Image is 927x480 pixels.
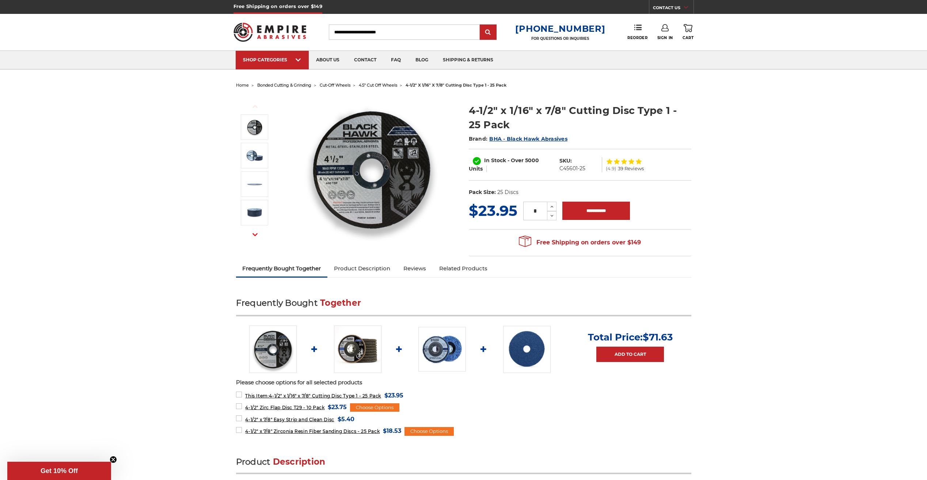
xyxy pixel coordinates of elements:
span: Product [236,457,270,467]
a: [PHONE_NUMBER] [515,23,605,34]
span: Brand: [469,136,488,142]
a: Cart [683,24,694,40]
span: (4.9) [606,166,616,171]
img: Long lasting Metal cutting disc, 4.5 inch diameter [246,175,264,193]
dt: Pack Size: [469,188,496,196]
dt: SKU: [559,157,572,165]
span: - Over [508,157,524,164]
span: 4-1/2" x 1/16" x 7/8" Cutting Disc Type 1 - 25 Pack [245,393,381,399]
a: cut-off wheels [320,83,350,88]
span: Free Shipping on orders over $149 [519,235,641,250]
div: SHOP CATEGORIES [243,57,301,62]
a: BHA - Black Hawk Abrasives [489,136,567,142]
a: Product Description [327,260,397,277]
span: In Stock [484,157,506,164]
span: 5000 [525,157,539,164]
input: Submit [481,25,495,40]
span: 4-1/2" x 7/8" Zirconia Resin Fiber Sanding Discs - 25 Pack [245,428,380,434]
button: Previous [246,99,264,114]
button: Next [246,227,264,243]
dd: 25 Discs [497,188,518,196]
a: contact [347,51,384,69]
img: 4-1/2" x 1/16" x 7/8" Cutting Disc Type 1 - 25 Pack [299,96,445,242]
span: 39 Reviews [618,166,644,171]
img: 4-1/2" x 7/8" Cut-off wheels [246,203,264,222]
span: $5.40 [338,414,354,424]
div: Choose Options [404,427,454,436]
a: blog [408,51,436,69]
a: CONTACT US [653,4,694,14]
strong: This Item: [245,393,269,399]
a: Reorder [627,24,647,40]
img: Empire Abrasives [233,18,307,46]
a: home [236,83,249,88]
p: FOR QUESTIONS OR INQUIRIES [515,36,605,41]
span: Get 10% Off [41,467,78,475]
a: Related Products [433,260,494,277]
p: Total Price: [588,331,673,343]
a: shipping & returns [436,51,501,69]
span: Units [469,165,483,172]
dd: C45601-25 [559,165,585,172]
a: Frequently Bought Together [236,260,328,277]
span: Frequently Bought [236,298,318,308]
img: 4-1/2" x 1/16" x 7/8" Cutting Disc Type 1 - 25 Pack [246,118,264,136]
span: $23.95 [469,202,517,220]
span: Together [320,298,361,308]
p: Please choose options for all selected products [236,378,691,387]
span: 4-1/2" Zirc Flap Disc T29 - 10 Pack [245,405,324,410]
span: Reorder [627,35,647,40]
span: $23.95 [384,391,403,400]
div: Choose Options [350,403,399,412]
span: Sign In [657,35,673,40]
a: faq [384,51,408,69]
a: Reviews [397,260,433,277]
div: Get 10% OffClose teaser [7,462,111,480]
span: Cart [683,35,694,40]
span: $23.75 [328,402,347,412]
a: Add to Cart [596,347,664,362]
span: Description [273,457,326,467]
h1: 4-1/2" x 1/16" x 7/8" Cutting Disc Type 1 - 25 Pack [469,103,691,132]
span: $71.63 [643,331,673,343]
span: 4-1/2" x 1/16" x 7/8" cutting disc type 1 - 25 pack [406,83,506,88]
img: 4-1/2" x 1/16" x 7/8" Cutting Disc Type 1 - 25 Pack [249,325,297,373]
button: Close teaser [110,456,117,463]
span: $18.53 [383,426,401,436]
a: bonded cutting & grinding [257,83,311,88]
span: 4-1/2" x 7/8" Easy Strip and Clean Disc [245,417,334,422]
img: 4-1/2" x .06" x 7/8" Cut off wheels [246,146,264,165]
a: about us [309,51,347,69]
a: 4.5" cut off wheels [359,83,397,88]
